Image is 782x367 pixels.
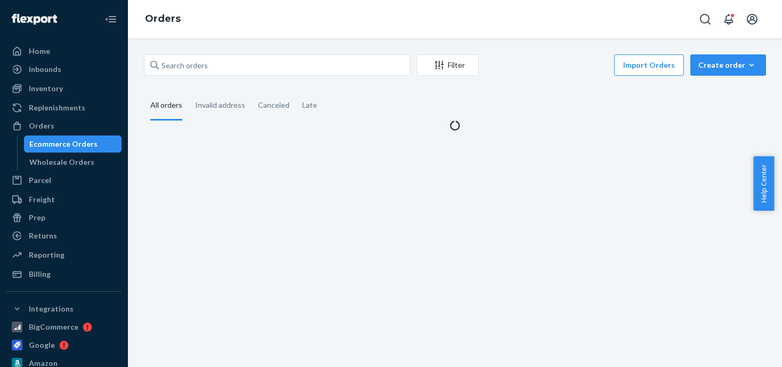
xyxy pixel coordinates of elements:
div: Integrations [29,304,74,314]
div: Late [302,91,317,119]
div: Billing [29,269,51,280]
a: Google [6,337,122,354]
div: Freight [29,194,55,205]
div: Wholesale Orders [29,157,94,167]
a: Wholesale Orders [24,154,122,171]
a: Replenishments [6,99,122,116]
input: Search orders [144,54,410,76]
div: Google [29,340,55,350]
a: Orders [6,117,122,134]
a: Freight [6,191,122,208]
button: Integrations [6,300,122,317]
div: BigCommerce [29,322,78,332]
a: Parcel [6,172,122,189]
div: Parcel [29,175,51,186]
div: Prep [29,212,45,223]
button: Open account menu [741,9,763,30]
ol: breadcrumbs [136,4,189,35]
a: Orders [145,13,181,25]
a: Billing [6,266,122,283]
div: Reporting [29,250,65,260]
button: Filter [417,54,479,76]
div: All orders [150,91,182,121]
div: Filter [417,60,478,70]
a: Inventory [6,80,122,97]
a: Ecommerce Orders [24,135,122,153]
a: Prep [6,209,122,226]
button: Open notifications [718,9,739,30]
button: Open Search Box [695,9,716,30]
a: Inbounds [6,61,122,78]
div: Ecommerce Orders [29,139,98,149]
a: Returns [6,227,122,244]
div: Inventory [29,83,63,94]
div: Returns [29,230,57,241]
a: Reporting [6,246,122,264]
div: Create order [698,60,758,70]
div: Inbounds [29,64,61,75]
button: Help Center [753,156,774,211]
button: Close Navigation [100,9,122,30]
img: Flexport logo [12,14,57,25]
div: Canceled [258,91,289,119]
button: Import Orders [614,54,684,76]
div: Invalid address [195,91,245,119]
div: Home [29,46,50,57]
div: Replenishments [29,102,85,113]
button: Create order [690,54,766,76]
div: Orders [29,121,54,131]
a: Home [6,43,122,60]
a: BigCommerce [6,318,122,336]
